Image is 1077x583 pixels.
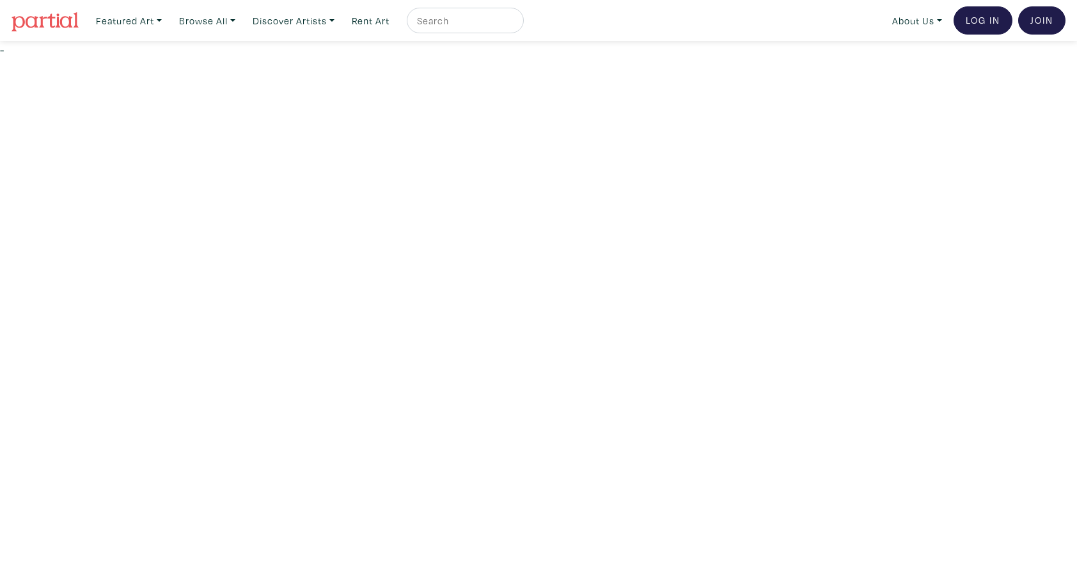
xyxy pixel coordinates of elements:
a: Rent Art [346,8,395,34]
a: Featured Art [90,8,168,34]
a: Discover Artists [247,8,340,34]
a: Join [1018,6,1065,35]
input: Search [416,13,512,29]
a: About Us [886,8,948,34]
a: Browse All [173,8,241,34]
a: Log In [954,6,1012,35]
